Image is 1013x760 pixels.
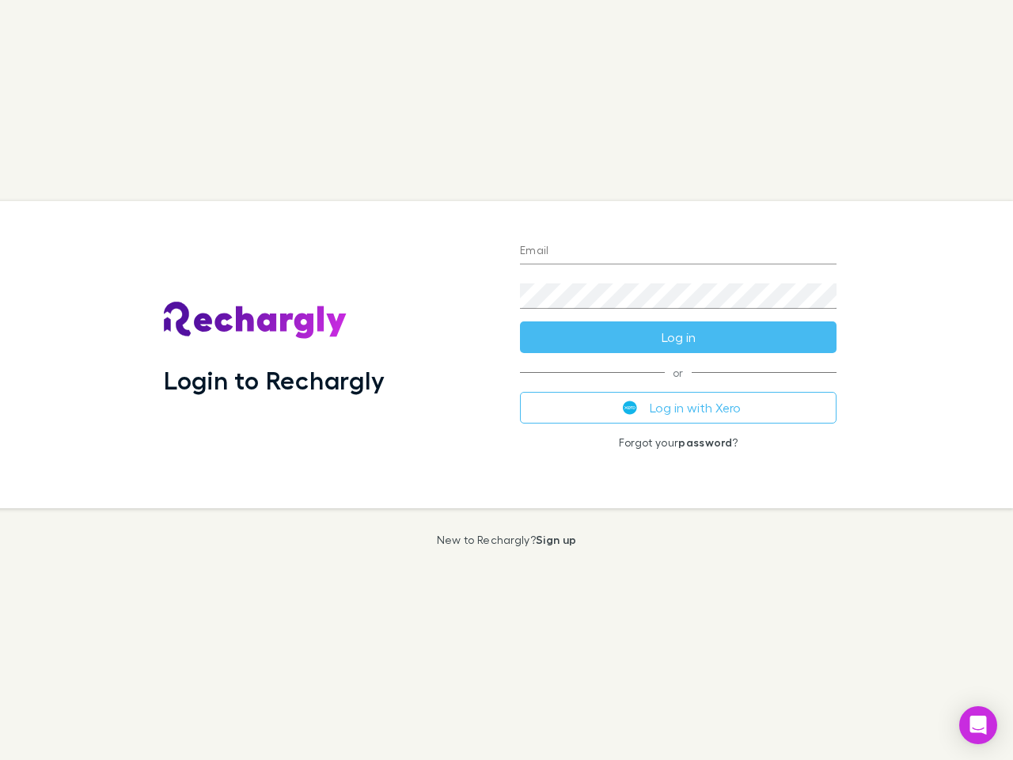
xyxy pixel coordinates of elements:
p: Forgot your ? [520,436,837,449]
a: Sign up [536,533,576,546]
img: Rechargly's Logo [164,302,347,340]
span: or [520,372,837,373]
button: Log in with Xero [520,392,837,424]
img: Xero's logo [623,401,637,415]
button: Log in [520,321,837,353]
p: New to Rechargly? [437,534,577,546]
h1: Login to Rechargly [164,365,385,395]
a: password [678,435,732,449]
div: Open Intercom Messenger [959,706,997,744]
